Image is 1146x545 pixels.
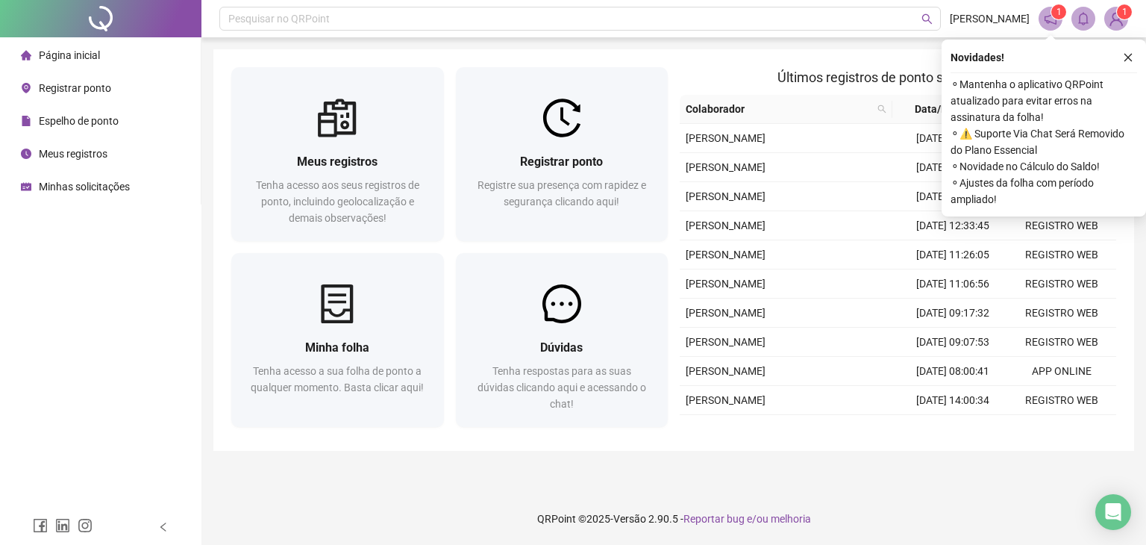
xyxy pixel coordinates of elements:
span: [PERSON_NAME] [950,10,1030,27]
td: APP ONLINE [1007,357,1116,386]
span: ⚬ ⚠️ Suporte Via Chat Será Removido do Plano Essencial [951,125,1137,158]
span: notification [1044,12,1057,25]
span: Colaborador [686,101,871,117]
span: search [921,13,933,25]
span: Reportar bug e/ou melhoria [683,513,811,525]
span: Registrar ponto [39,82,111,94]
span: 1 [1122,7,1127,17]
span: ⚬ Novidade no Cálculo do Saldo! [951,158,1137,175]
span: [PERSON_NAME] [686,278,765,290]
sup: 1 [1051,4,1066,19]
span: 1 [1056,7,1062,17]
a: Registrar pontoRegistre sua presença com rapidez e segurança clicando aqui! [456,67,668,241]
span: Versão [613,513,646,525]
span: Tenha respostas para as suas dúvidas clicando aqui e acessando o chat! [477,365,646,410]
span: close [1123,52,1133,63]
span: Data/Hora [898,101,980,117]
span: linkedin [55,518,70,533]
span: file [21,116,31,126]
span: Registrar ponto [520,155,603,169]
span: Minha folha [305,340,369,355]
span: Espelho de ponto [39,115,119,127]
td: [DATE] 09:17:32 [898,299,1007,328]
span: [PERSON_NAME] [686,307,765,319]
a: DúvidasTenha respostas para as suas dúvidas clicando aqui e acessando o chat! [456,253,668,427]
span: [PERSON_NAME] [686,132,765,144]
td: [DATE] 11:26:05 [898,240,1007,270]
span: Registre sua presença com rapidez e segurança clicando aqui! [477,179,646,208]
span: home [21,50,31,60]
td: REGISTRO WEB [1007,328,1116,357]
span: Meus registros [39,148,107,160]
a: Meus registrosTenha acesso aos seus registros de ponto, incluindo geolocalização e demais observa... [231,67,444,241]
span: bell [1077,12,1090,25]
td: [DATE] 12:44:32 [898,182,1007,211]
td: [DATE] 08:08:28 [898,124,1007,153]
td: [DATE] 11:06:56 [898,270,1007,299]
span: Meus registros [297,155,378,169]
span: [PERSON_NAME] [686,190,765,202]
span: [PERSON_NAME] [686,365,765,377]
span: Página inicial [39,49,100,61]
span: clock-circle [21,149,31,159]
td: REGISTRO WEB [1007,211,1116,240]
td: [DATE] 15:07:05 [898,153,1007,182]
td: [DATE] 09:07:53 [898,328,1007,357]
td: REGISTRO WEB [1007,270,1116,299]
span: Tenha acesso a sua folha de ponto a qualquer momento. Basta clicar aqui! [251,365,424,393]
span: ⚬ Ajustes da folha com período ampliado! [951,175,1137,208]
span: [PERSON_NAME] [686,161,765,173]
td: REGISTRO WEB [1007,240,1116,270]
span: Dúvidas [540,340,583,355]
sup: Atualize o seu contato no menu Meus Dados [1117,4,1132,19]
span: search [877,105,886,113]
span: Tenha acesso aos seus registros de ponto, incluindo geolocalização e demais observações! [256,179,419,224]
td: REGISTRO WEB [1007,415,1116,444]
th: Data/Hora [892,95,998,124]
a: Minha folhaTenha acesso a sua folha de ponto a qualquer momento. Basta clicar aqui! [231,253,444,427]
span: [PERSON_NAME] [686,394,765,406]
td: [DATE] 08:00:41 [898,357,1007,386]
img: 85665 [1105,7,1127,30]
span: search [874,98,889,120]
span: left [158,522,169,532]
td: [DATE] 14:00:34 [898,386,1007,415]
td: [DATE] 12:33:45 [898,211,1007,240]
span: Últimos registros de ponto sincronizados [777,69,1018,85]
span: [PERSON_NAME] [686,336,765,348]
span: environment [21,83,31,93]
span: ⚬ Mantenha o aplicativo QRPoint atualizado para evitar erros na assinatura da folha! [951,76,1137,125]
span: [PERSON_NAME] [686,219,765,231]
div: Open Intercom Messenger [1095,494,1131,530]
span: [PERSON_NAME] [686,249,765,261]
span: Novidades ! [951,49,1004,66]
span: instagram [78,518,93,533]
span: facebook [33,518,48,533]
span: schedule [21,181,31,192]
footer: QRPoint © 2025 - 2.90.5 - [201,493,1146,545]
td: REGISTRO WEB [1007,299,1116,328]
td: [DATE] 12:59:40 [898,415,1007,444]
span: Minhas solicitações [39,181,130,193]
td: REGISTRO WEB [1007,386,1116,415]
